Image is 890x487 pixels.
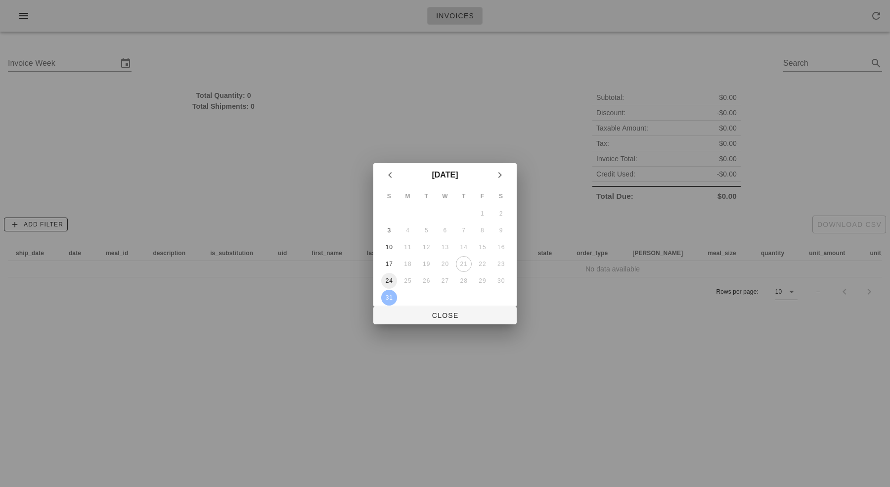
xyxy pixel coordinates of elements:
button: 31 [381,290,397,306]
button: Previous month [381,166,399,184]
button: 17 [381,256,397,272]
span: Close [381,311,509,319]
th: M [399,188,417,205]
div: 10 [381,244,397,251]
div: 24 [381,277,397,284]
button: 24 [381,273,397,289]
button: [DATE] [428,165,462,185]
div: 17 [381,261,397,267]
th: T [417,188,435,205]
div: 3 [381,227,397,234]
button: Close [373,307,517,324]
th: S [492,188,510,205]
button: 10 [381,239,397,255]
th: F [474,188,491,205]
div: 31 [381,294,397,301]
th: W [436,188,454,205]
button: 3 [381,222,397,238]
th: S [380,188,398,205]
th: T [455,188,473,205]
button: Next month [491,166,509,184]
